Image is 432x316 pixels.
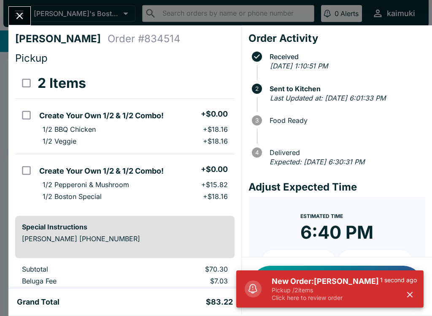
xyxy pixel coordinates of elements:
[15,265,235,312] table: orders table
[22,223,228,231] h6: Special Instructions
[380,276,417,284] p: 1 second ago
[22,265,132,273] p: Subtotal
[338,250,412,271] button: + 20
[250,266,424,307] button: Notify Customer Food is Ready
[248,181,425,193] h4: Adjust Expected Time
[265,85,425,93] span: Sent to Kitchen
[108,33,181,45] h4: Order # 834514
[262,250,335,271] button: + 10
[43,192,102,201] p: 1/2 Boston Special
[203,192,228,201] p: + $18.16
[201,164,228,174] h5: + $0.00
[300,221,373,243] time: 6:40 PM
[265,53,425,60] span: Received
[22,234,228,243] p: [PERSON_NAME] [PHONE_NUMBER]
[270,158,364,166] em: Expected: [DATE] 6:30:31 PM
[270,62,328,70] em: [DATE] 1:10:51 PM
[203,125,228,133] p: + $18.16
[146,265,228,273] p: $70.30
[17,297,59,307] h5: Grand Total
[203,137,228,145] p: + $18.16
[255,85,259,92] text: 2
[272,294,380,302] p: Click here to review order
[272,276,380,286] h5: New Order: [PERSON_NAME]
[39,166,164,176] h5: Create Your Own 1/2 & 1/2 Combo!
[15,33,108,45] h4: [PERSON_NAME]
[15,52,48,64] span: Pickup
[43,180,129,189] p: 1/2 Pepperoni & Mushroom
[265,117,425,124] span: Food Ready
[22,277,132,285] p: Beluga Fee
[15,68,235,209] table: orders table
[300,213,343,219] span: Estimated Time
[248,32,425,45] h4: Order Activity
[265,149,425,156] span: Delivered
[38,75,86,92] h3: 2 Items
[255,117,259,124] text: 3
[43,125,96,133] p: 1/2 BBQ Chicken
[255,149,259,156] text: 4
[206,297,233,307] h5: $83.22
[272,286,380,294] p: Pickup / 2 items
[9,7,30,25] button: Close
[201,180,228,189] p: + $15.82
[270,94,386,102] em: Last Updated at: [DATE] 6:01:33 PM
[39,111,164,121] h5: Create Your Own 1/2 & 1/2 Combo!
[201,109,228,119] h5: + $0.00
[43,137,76,145] p: 1/2 Veggie
[146,277,228,285] p: $7.03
